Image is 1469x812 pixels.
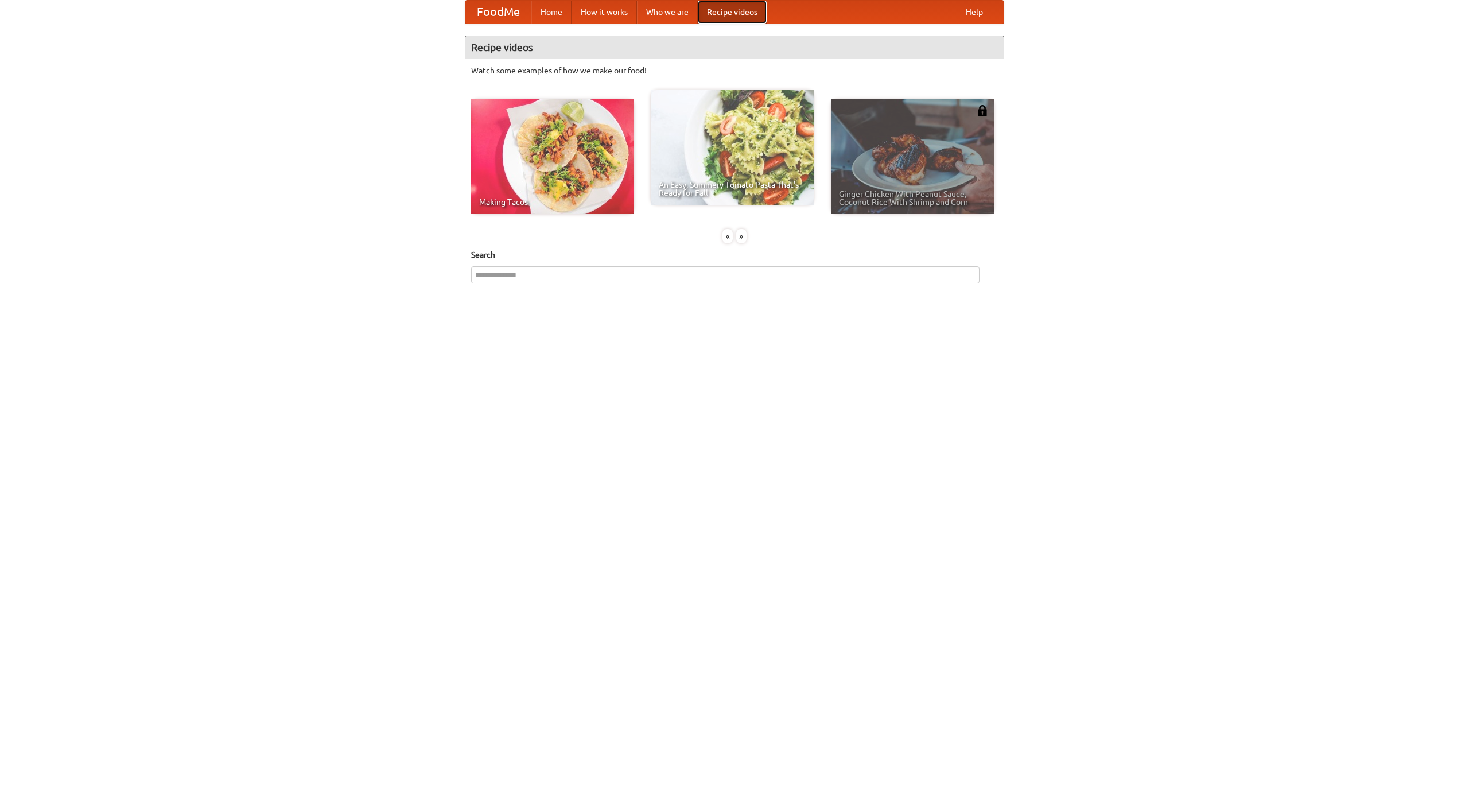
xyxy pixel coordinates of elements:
h5: Search [471,249,998,261]
a: An Easy, Summery Tomato Pasta That's Ready for Fall [651,90,814,205]
div: « [722,229,733,243]
a: Who we are [637,1,698,24]
span: An Easy, Summery Tomato Pasta That's Ready for Fall [659,181,806,197]
a: Making Tacos [471,99,634,214]
div: » [736,229,747,243]
h4: Recipe videos [465,36,1004,59]
a: Recipe videos [698,1,767,24]
span: Making Tacos [479,198,626,206]
a: How it works [572,1,637,24]
a: Home [531,1,572,24]
p: Watch some examples of how we make our food! [471,65,998,76]
a: FoodMe [465,1,531,24]
img: 483408.png [977,105,988,116]
a: Help [957,1,992,24]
